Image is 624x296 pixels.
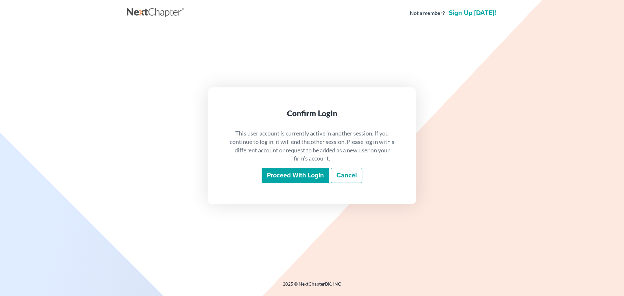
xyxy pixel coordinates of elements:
[410,9,445,17] strong: Not a member?
[262,168,329,183] input: Proceed with login
[331,168,362,183] a: Cancel
[229,129,395,163] p: This user account is currently active in another session. If you continue to log in, it will end ...
[127,281,497,292] div: 2025 © NextChapterBK, INC
[229,108,395,119] div: Confirm Login
[448,10,497,16] a: Sign up [DATE]!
